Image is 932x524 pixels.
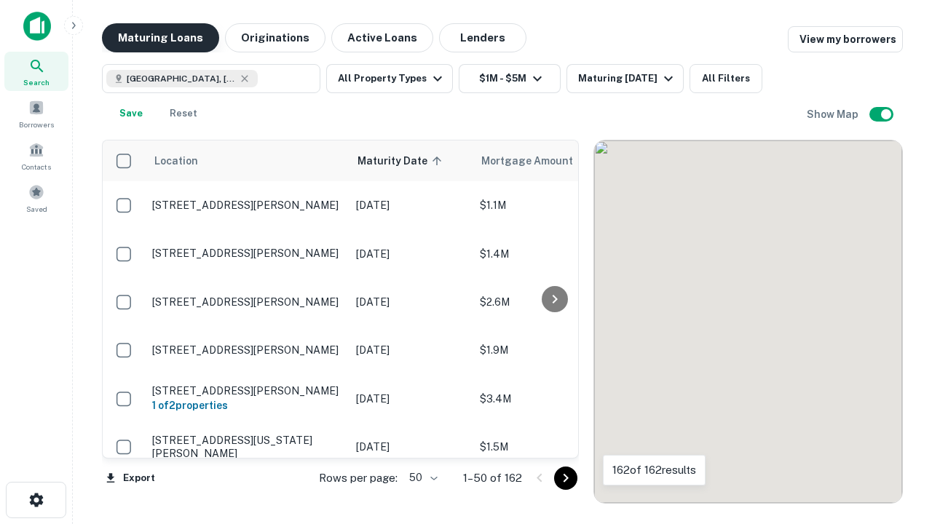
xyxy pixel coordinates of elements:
p: [DATE] [356,439,465,455]
p: [DATE] [356,342,465,358]
th: Mortgage Amount [473,140,633,181]
a: Contacts [4,136,68,175]
p: [DATE] [356,197,465,213]
button: All Filters [690,64,762,93]
p: [STREET_ADDRESS][PERSON_NAME] [152,295,341,309]
p: [STREET_ADDRESS][US_STATE][PERSON_NAME] [152,434,341,460]
span: Saved [26,203,47,215]
p: 1–50 of 162 [463,469,522,487]
p: $2.6M [480,294,625,310]
p: [STREET_ADDRESS][PERSON_NAME] [152,199,341,212]
a: View my borrowers [788,26,903,52]
div: 50 [403,467,440,488]
p: [STREET_ADDRESS][PERSON_NAME] [152,247,341,260]
a: Borrowers [4,94,68,133]
span: Contacts [22,161,51,172]
p: [STREET_ADDRESS][PERSON_NAME] [152,384,341,397]
th: Location [145,140,349,181]
div: Maturing [DATE] [578,70,677,87]
a: Search [4,52,68,91]
button: Lenders [439,23,526,52]
button: Maturing [DATE] [566,64,684,93]
a: Saved [4,178,68,218]
button: Go to next page [554,467,577,490]
span: Maturity Date [358,152,446,170]
p: $1.9M [480,342,625,358]
img: capitalize-icon.png [23,12,51,41]
p: $1.4M [480,246,625,262]
button: Maturing Loans [102,23,219,52]
span: Mortgage Amount [481,152,592,170]
button: Originations [225,23,325,52]
button: Export [102,467,159,489]
span: Search [23,76,50,88]
span: [GEOGRAPHIC_DATA], [GEOGRAPHIC_DATA], [GEOGRAPHIC_DATA] [127,72,236,85]
iframe: Chat Widget [859,408,932,477]
button: $1M - $5M [459,64,561,93]
button: All Property Types [326,64,453,93]
button: Active Loans [331,23,433,52]
p: [DATE] [356,246,465,262]
h6: Show Map [807,106,861,122]
p: [DATE] [356,294,465,310]
button: Reset [160,99,207,128]
p: [DATE] [356,391,465,407]
p: [STREET_ADDRESS][PERSON_NAME] [152,344,341,357]
p: Rows per page: [319,469,398,487]
th: Maturity Date [349,140,473,181]
div: 0 0 [594,140,902,503]
p: $1.5M [480,439,625,455]
p: 162 of 162 results [612,461,696,479]
h6: 1 of 2 properties [152,397,341,413]
span: Borrowers [19,119,54,130]
p: $3.4M [480,391,625,407]
span: Location [154,152,198,170]
p: $1.1M [480,197,625,213]
button: Save your search to get updates of matches that match your search criteria. [108,99,154,128]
